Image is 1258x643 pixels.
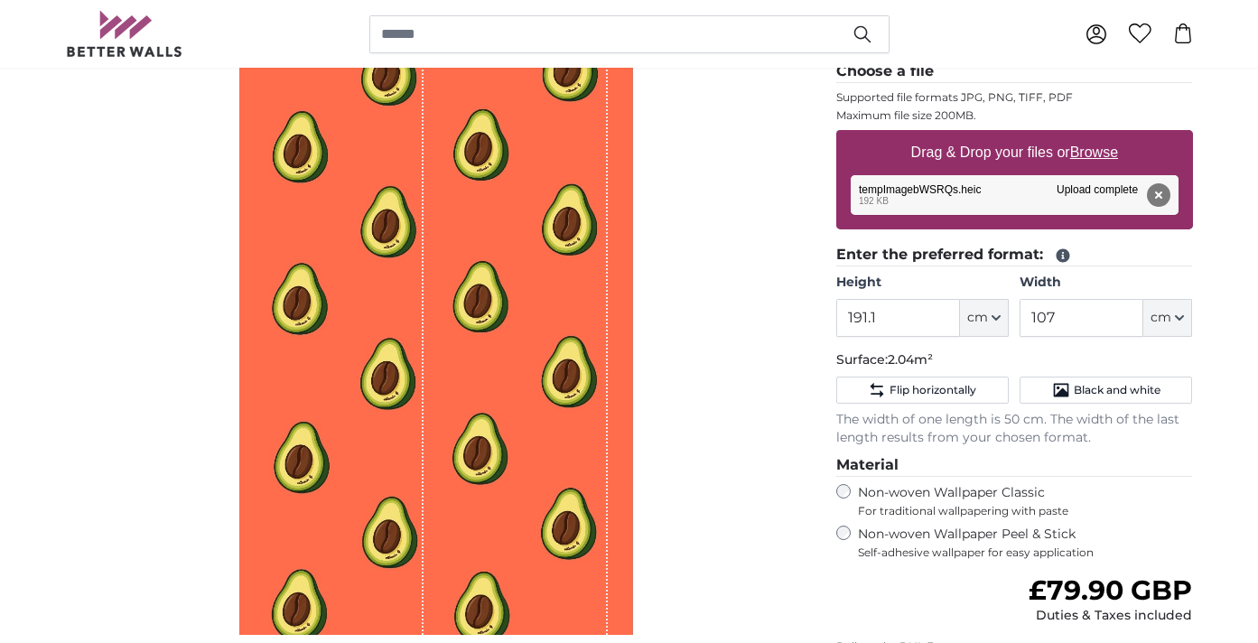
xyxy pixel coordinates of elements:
[836,351,1193,369] p: Surface:
[960,299,1009,337] button: cm
[836,454,1193,477] legend: Material
[836,108,1193,123] p: Maximum file size 200MB.
[836,90,1193,105] p: Supported file formats JPG, PNG, TIFF, PDF
[1143,299,1192,337] button: cm
[1020,377,1192,404] button: Black and white
[1020,274,1192,292] label: Width
[890,383,976,397] span: Flip horizontally
[836,274,1009,292] label: Height
[66,11,183,57] img: Betterwalls
[836,61,1193,83] legend: Choose a file
[836,411,1193,447] p: The width of one length is 50 cm. The width of the last length results from your chosen format.
[1070,144,1118,160] u: Browse
[888,351,933,368] span: 2.04m²
[836,377,1009,404] button: Flip horizontally
[858,504,1193,518] span: For traditional wallpapering with paste
[858,526,1193,560] label: Non-woven Wallpaper Peel & Stick
[1029,573,1192,607] span: £79.90 GBP
[836,244,1193,266] legend: Enter the preferred format:
[1029,607,1192,625] div: Duties & Taxes included
[858,545,1193,560] span: Self-adhesive wallpaper for easy application
[858,484,1193,518] label: Non-woven Wallpaper Classic
[1074,383,1160,397] span: Black and white
[903,135,1124,171] label: Drag & Drop your files or
[967,309,988,327] span: cm
[1151,309,1171,327] span: cm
